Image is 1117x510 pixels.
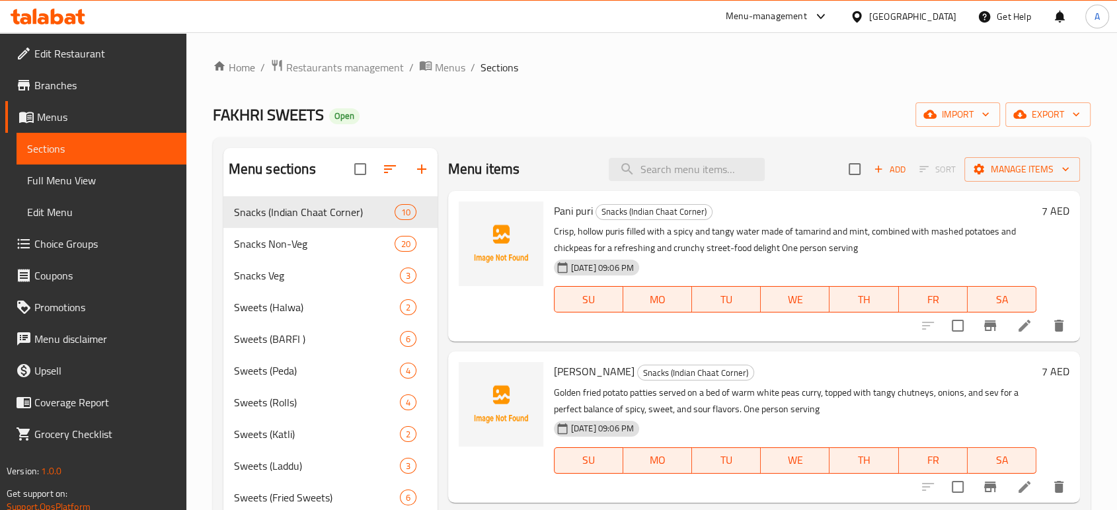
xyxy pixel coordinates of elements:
span: Manage items [975,161,1069,178]
span: Menu disclaimer [34,331,176,347]
div: Sweets (Rolls)4 [223,386,438,418]
span: Upsell [34,363,176,379]
span: Sweets (Halwa) [234,299,400,315]
span: SA [973,290,1031,309]
a: Coverage Report [5,386,186,418]
h2: Menu items [448,159,520,179]
span: MO [629,290,687,309]
button: import [915,102,1000,127]
span: Restaurants management [286,59,404,75]
a: Grocery Checklist [5,418,186,450]
div: Sweets (Peda)4 [223,355,438,386]
button: SA [968,447,1036,474]
a: Coupons [5,260,186,291]
span: TU [697,451,755,470]
li: / [471,59,475,75]
div: Snacks (Indian Chaat Corner) [234,204,395,220]
span: Choice Groups [34,236,176,252]
span: Select section [841,155,868,183]
div: [GEOGRAPHIC_DATA] [869,9,956,24]
span: 4 [401,396,416,409]
a: Sections [17,133,186,164]
input: search [609,158,765,181]
div: items [395,236,416,252]
span: A [1095,9,1100,24]
button: Add section [406,153,438,185]
span: 3 [401,460,416,472]
button: SA [968,286,1036,312]
div: items [400,394,416,410]
span: [DATE] 09:06 PM [566,262,639,274]
button: Manage items [964,157,1080,182]
a: Menus [5,101,186,133]
span: 20 [395,238,415,250]
button: delete [1043,310,1075,342]
span: [PERSON_NAME] [554,361,635,381]
img: Pani puri [459,201,543,286]
a: Menu disclaimer [5,323,186,355]
span: Coverage Report [34,394,176,410]
button: delete [1043,471,1075,503]
button: FR [899,447,968,474]
span: Sweets (Fried Sweets) [234,490,400,505]
button: TU [692,286,761,312]
button: TH [829,447,898,474]
span: WE [766,290,824,309]
span: Snacks (Indian Chaat Corner) [638,365,753,381]
img: Ragada Pattice [459,362,543,447]
span: Branches [34,77,176,93]
span: Menus [37,109,176,125]
span: MO [629,451,687,470]
span: [DATE] 09:06 PM [566,422,639,435]
span: 2 [401,301,416,314]
span: Sweets (Rolls) [234,394,400,410]
a: Upsell [5,355,186,386]
span: Full Menu View [27,172,176,188]
span: Snacks Non-Veg [234,236,395,252]
button: Add [868,159,911,180]
span: 1.0.0 [41,462,61,480]
a: Menus [419,59,465,76]
div: items [400,426,416,442]
span: import [926,106,989,123]
a: Edit Menu [17,196,186,228]
div: Sweets (Katli) [234,426,400,442]
div: items [400,331,416,347]
span: FR [904,451,962,470]
span: Sweets (Peda) [234,363,400,379]
span: Edit Restaurant [34,46,176,61]
span: Open [329,110,360,122]
a: Edit Restaurant [5,38,186,69]
button: MO [623,286,692,312]
span: Promotions [34,299,176,315]
span: FAKHRI SWEETS [213,100,324,129]
div: items [400,268,416,283]
span: TH [835,451,893,470]
span: Menus [435,59,465,75]
span: FR [904,290,962,309]
button: SU [554,286,623,312]
div: Snacks Non-Veg20 [223,228,438,260]
span: 3 [401,270,416,282]
button: Branch-specific-item [974,310,1006,342]
span: Grocery Checklist [34,426,176,442]
a: Home [213,59,255,75]
span: export [1016,106,1080,123]
span: Select all sections [346,155,374,183]
span: TU [697,290,755,309]
span: Coupons [34,268,176,283]
span: Snacks (Indian Chaat Corner) [596,204,712,219]
span: Add [872,162,907,177]
button: FR [899,286,968,312]
span: 4 [401,365,416,377]
a: Branches [5,69,186,101]
span: Select to update [944,312,972,340]
div: Snacks (Indian Chaat Corner)10 [223,196,438,228]
span: SU [560,290,618,309]
li: / [409,59,414,75]
span: 10 [395,206,415,219]
div: items [395,204,416,220]
div: Sweets (Katli)2 [223,418,438,450]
